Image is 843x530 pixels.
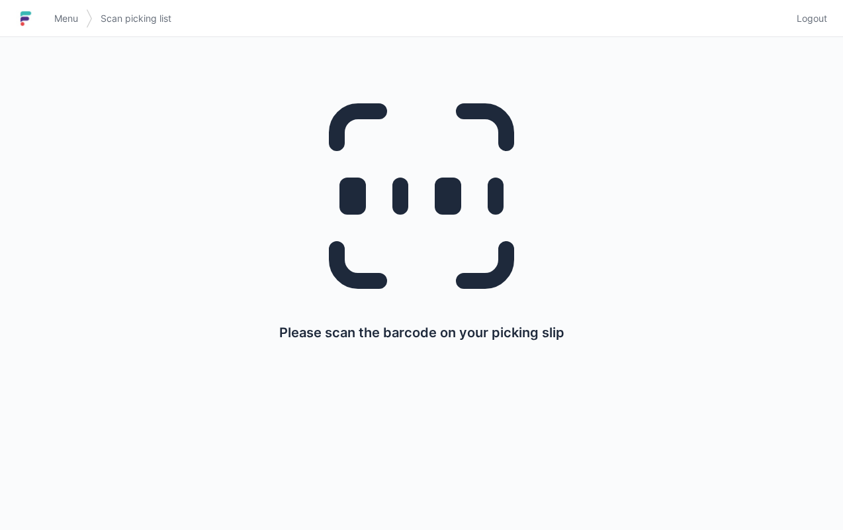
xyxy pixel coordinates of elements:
span: Logout [797,12,827,25]
p: Please scan the barcode on your picking slip [279,323,564,342]
a: Menu [46,7,86,30]
a: Logout [789,7,827,30]
img: svg> [86,3,93,34]
img: logo-small.jpg [16,8,36,29]
span: Scan picking list [101,12,171,25]
span: Menu [54,12,78,25]
a: Scan picking list [93,7,179,30]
